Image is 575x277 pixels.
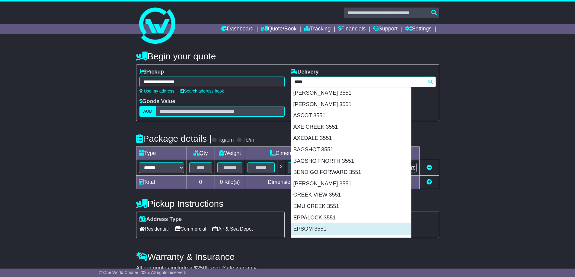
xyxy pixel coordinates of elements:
td: Qty [187,147,215,160]
div: ASCOT 3551 [291,110,411,121]
td: Total [136,176,187,189]
h4: Warranty & Insurance [136,252,439,262]
a: Settings [405,24,432,34]
label: Delivery [291,69,319,75]
div: EPPALOCK 3551 [291,212,411,224]
div: EMU CREEK 3551 [291,201,411,212]
div: [PERSON_NAME] 3551 [291,99,411,110]
span: 250 [197,265,206,271]
span: 0 [220,179,223,185]
label: Goods Value [139,98,175,105]
div: EPSOM 3551 [291,223,411,235]
a: Tracking [304,24,331,34]
div: AXE CREEK 3551 [291,121,411,133]
span: Residential [139,224,169,234]
div: HUNTLY 3551 [291,235,411,246]
div: [PERSON_NAME] 3551 [291,178,411,190]
td: Type [136,147,187,160]
a: Search address book [180,89,224,93]
label: Pickup [139,69,164,75]
a: Quote/Book [261,24,296,34]
div: CREEK VIEW 3551 [291,189,411,201]
label: Address Type [139,216,182,223]
h4: Begin your quote [136,51,439,61]
a: Financials [338,24,366,34]
a: Remove this item [426,165,432,171]
label: AUD [139,106,156,117]
a: Support [373,24,398,34]
label: lb/in [244,137,254,143]
span: © One World Courier 2025. All rights reserved. [99,270,186,275]
td: x [277,160,285,176]
a: Use my address [139,89,174,93]
a: Add new item [426,179,432,185]
td: Weight [215,147,245,160]
h4: Package details | [136,134,212,143]
td: Kilo(s) [215,176,245,189]
div: [PERSON_NAME] 3551 [291,87,411,99]
span: Commercial [175,224,206,234]
td: Dimensions in Centimetre(s) [245,176,357,189]
div: AXEDALE 3551 [291,133,411,144]
span: Air & Sea Depot [212,224,253,234]
div: BAGSHOT NORTH 3551 [291,156,411,167]
label: kg/cm [219,137,234,143]
h4: Pickup Instructions [136,199,285,209]
div: BAGSHOT 3551 [291,144,411,156]
div: All our quotes include a $ FreightSafe warranty. [136,265,439,272]
div: BENDIGO FORWARD 3551 [291,167,411,178]
td: Dimensions (L x W x H) [245,147,357,160]
a: Dashboard [221,24,254,34]
typeahead: Please provide city [291,77,436,87]
td: 0 [187,176,215,189]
